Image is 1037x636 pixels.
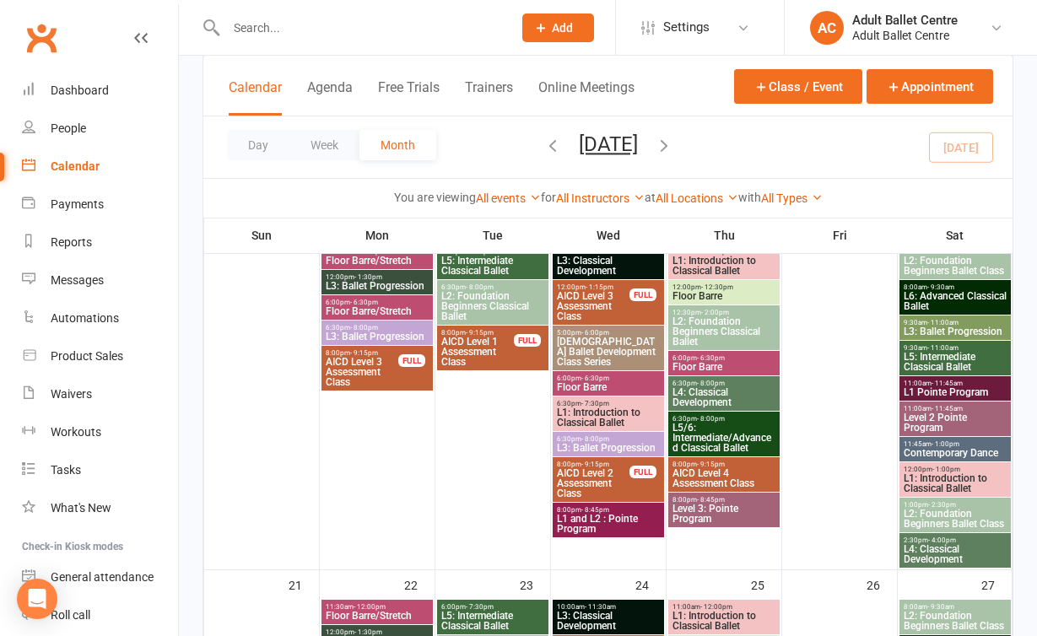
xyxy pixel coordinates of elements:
span: 12:30pm [672,309,776,316]
span: - 9:30am [927,603,954,611]
span: L3: Ballet Progression [903,326,1007,337]
span: Floor Barre/Stretch [325,611,429,621]
span: 8:00pm [440,329,515,337]
a: General attendance kiosk mode [22,558,178,596]
span: Floor Barre [672,362,776,372]
span: L1 Pointe Program [903,387,1007,397]
button: Month [359,130,436,160]
strong: at [645,191,656,204]
div: Adult Ballet Centre [852,28,958,43]
span: Add [552,21,573,35]
span: - 9:15pm [697,461,725,468]
span: - 4:00pm [928,536,956,544]
span: AICD Level 4 Assessment Class [672,468,776,488]
span: L4: Classical Development [672,387,776,407]
span: Floor Barre [672,291,776,301]
span: 8:00pm [325,349,399,357]
span: L1: Introduction to Classical Ballet [672,256,776,276]
th: Wed [551,218,667,253]
div: FULL [629,466,656,478]
span: - 11:00am [927,319,959,326]
a: All Locations [656,191,738,205]
span: 5:00pm [556,329,661,337]
a: Reports [22,224,178,261]
th: Tue [435,218,551,253]
span: 8:00pm [672,461,776,468]
span: L5: Intermediate Classical Ballet [440,256,545,276]
div: Waivers [51,387,92,401]
span: L5/6: Intermediate/Advanced Classical Ballet [672,423,776,453]
span: L5: Intermediate Classical Ballet [903,352,1007,372]
div: Reports [51,235,92,249]
div: Workouts [51,425,101,439]
span: - 2:30pm [928,501,956,509]
span: - 6:30pm [581,375,609,382]
a: Messages [22,261,178,299]
strong: for [541,191,556,204]
span: Settings [663,8,710,46]
span: - 11:45am [932,380,963,387]
span: L2: Foundation Beginners Classical Ballet [440,291,545,321]
span: Floor Barre/Stretch [325,256,429,266]
button: Online Meetings [538,79,635,116]
span: - 1:30pm [354,273,382,281]
a: Dashboard [22,72,178,110]
span: L1: Introduction to Classical Ballet [672,611,776,631]
span: L3: Classical Development [556,611,661,631]
span: 8:00pm [672,496,776,504]
div: Tasks [51,463,81,477]
a: Calendar [22,148,178,186]
div: Calendar [51,159,100,173]
div: FULL [629,288,656,301]
button: [DATE] [579,132,638,156]
span: - 9:30am [927,283,954,291]
button: Calendar [229,79,282,116]
span: L3: Classical Development [556,256,661,276]
a: All events [476,191,541,205]
div: 25 [751,570,781,598]
span: AICD Level 1 Assessment Class [440,337,515,367]
th: Sat [898,218,1013,253]
th: Fri [782,218,898,253]
a: Automations [22,299,178,337]
span: Floor Barre/Stretch [325,306,429,316]
span: L1: Introduction to Classical Ballet [556,407,661,428]
button: Appointment [867,69,993,104]
span: - 7:30pm [466,603,494,611]
span: 10:00am [556,603,661,611]
button: Class / Event [734,69,862,104]
span: 6:00pm [556,375,661,382]
span: 6:00pm [325,299,429,306]
a: Payments [22,186,178,224]
a: All Instructors [556,191,645,205]
span: - 6:30pm [350,299,378,306]
span: 11:00am [903,380,1007,387]
div: 22 [404,570,435,598]
span: - 6:00pm [581,329,609,337]
span: - 9:15pm [466,329,494,337]
span: 6:30pm [672,415,776,423]
span: 12:00pm [556,283,630,291]
span: L3: Ballet Progression [556,443,661,453]
a: Workouts [22,413,178,451]
span: Contemporary Dance [903,448,1007,458]
span: - 1:00pm [932,440,959,448]
span: 6:30pm [556,400,661,407]
div: Open Intercom Messenger [17,579,57,619]
span: L2: Foundation Beginners Ballet Class [903,256,1007,276]
span: - 1:30pm [354,628,382,636]
span: - 1:00pm [932,466,960,473]
span: 8:00am [903,603,1007,611]
span: 6:30pm [325,324,429,331]
strong: You are viewing [394,191,476,204]
span: 11:00am [672,603,776,611]
span: - 11:00am [927,344,959,352]
span: Level 2 Pointe Program [903,412,1007,433]
span: - 7:30pm [581,400,609,407]
span: L1 and L2 : Pointe Program [556,514,661,534]
th: Mon [320,218,435,253]
span: 8:00am [903,283,1007,291]
div: People [51,121,86,135]
span: 1:00pm [903,501,1007,509]
button: Day [227,130,289,160]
